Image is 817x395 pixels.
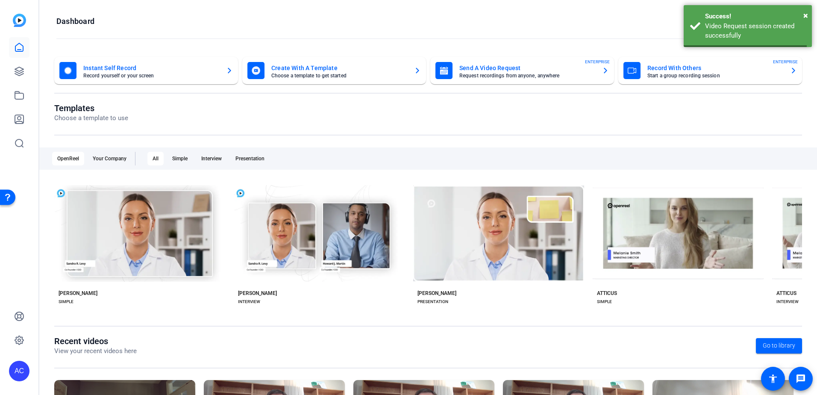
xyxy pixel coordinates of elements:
[54,57,238,84] button: Instant Self RecordRecord yourself or your screen
[167,152,193,165] div: Simple
[238,298,260,305] div: INTERVIEW
[647,73,783,78] mat-card-subtitle: Start a group recording session
[56,16,94,27] h1: Dashboard
[230,152,270,165] div: Presentation
[52,152,84,165] div: OpenReel
[803,9,808,22] button: Close
[54,346,137,356] p: View your recent videos here
[618,57,802,84] button: Record With OthersStart a group recording sessionENTERPRISE
[88,152,132,165] div: Your Company
[647,63,783,73] mat-card-title: Record With Others
[417,298,448,305] div: PRESENTATION
[773,59,798,65] span: ENTERPRISE
[585,59,610,65] span: ENTERPRISE
[756,338,802,354] a: Go to library
[238,290,277,297] div: [PERSON_NAME]
[13,14,26,27] img: blue-gradient.svg
[763,341,795,350] span: Go to library
[54,103,128,113] h1: Templates
[196,152,227,165] div: Interview
[705,21,805,41] div: Video Request session created successfully
[597,298,612,305] div: SIMPLE
[54,113,128,123] p: Choose a template to use
[54,336,137,346] h1: Recent videos
[417,290,456,297] div: [PERSON_NAME]
[9,361,29,381] div: AC
[776,298,799,305] div: INTERVIEW
[796,374,806,384] mat-icon: message
[459,63,595,73] mat-card-title: Send A Video Request
[147,152,164,165] div: All
[430,57,614,84] button: Send A Video RequestRequest recordings from anyone, anywhereENTERPRISE
[459,73,595,78] mat-card-subtitle: Request recordings from anyone, anywhere
[83,73,219,78] mat-card-subtitle: Record yourself or your screen
[59,290,97,297] div: [PERSON_NAME]
[776,290,796,297] div: ATTICUS
[768,374,778,384] mat-icon: accessibility
[597,290,617,297] div: ATTICUS
[83,63,219,73] mat-card-title: Instant Self Record
[271,73,407,78] mat-card-subtitle: Choose a template to get started
[803,10,808,21] span: ×
[705,12,805,21] div: Success!
[271,63,407,73] mat-card-title: Create With A Template
[242,57,426,84] button: Create With A TemplateChoose a template to get started
[59,298,73,305] div: SIMPLE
